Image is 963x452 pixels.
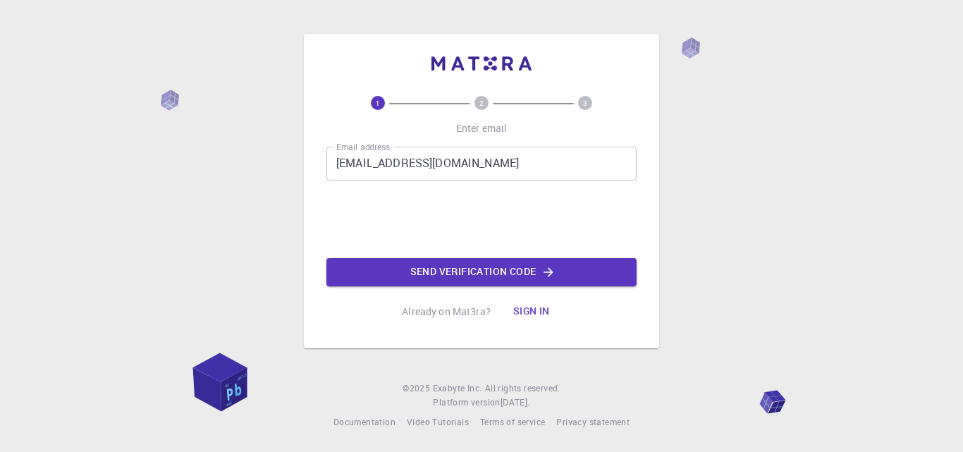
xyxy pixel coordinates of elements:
[479,98,484,108] text: 2
[485,381,560,396] span: All rights reserved.
[501,396,530,408] span: [DATE] .
[403,381,432,396] span: © 2025
[376,98,380,108] text: 1
[407,415,469,429] a: Video Tutorials
[433,382,482,393] span: Exabyte Inc.
[480,416,545,427] span: Terms of service
[326,258,637,286] button: Send verification code
[502,298,561,326] button: Sign in
[456,121,508,135] p: Enter email
[333,416,395,427] span: Documentation
[583,98,587,108] text: 3
[336,141,390,153] label: Email address
[556,416,630,427] span: Privacy statement
[374,192,589,247] iframe: reCAPTCHA
[556,415,630,429] a: Privacy statement
[501,396,530,410] a: [DATE].
[402,305,491,319] p: Already on Mat3ra?
[433,381,482,396] a: Exabyte Inc.
[433,396,500,410] span: Platform version
[407,416,469,427] span: Video Tutorials
[333,415,395,429] a: Documentation
[480,415,545,429] a: Terms of service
